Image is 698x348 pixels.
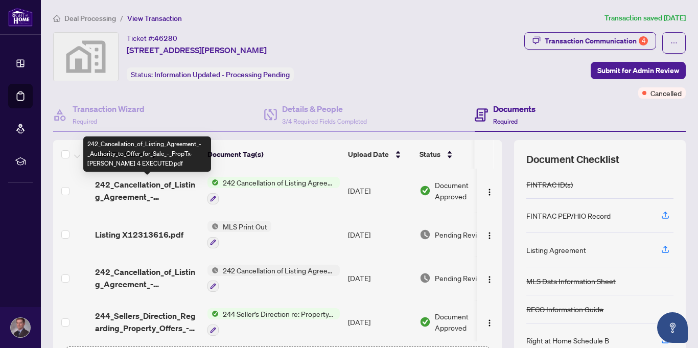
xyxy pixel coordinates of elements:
[8,8,33,27] img: logo
[219,265,340,276] span: 242 Cancellation of Listing Agreement - Authority to Offer for Sale
[344,140,415,169] th: Upload Date
[591,62,686,79] button: Submit for Admin Review
[282,103,367,115] h4: Details & People
[219,308,340,319] span: 244 Seller’s Direction re: Property/Offers
[219,221,271,232] span: MLS Print Out
[415,140,502,169] th: Status
[420,149,440,160] span: Status
[54,33,118,81] img: svg%3e
[154,70,290,79] span: Information Updated - Processing Pending
[485,231,494,240] img: Logo
[207,265,219,276] img: Status Icon
[73,118,97,125] span: Required
[95,310,199,334] span: 244_Sellers_Direction_Regarding_Property_Offers_-_PropTx-[PERSON_NAME] 7.pdf
[526,244,586,256] div: Listing Agreement
[650,87,682,99] span: Cancelled
[127,44,267,56] span: [STREET_ADDRESS][PERSON_NAME]
[597,62,679,79] span: Submit for Admin Review
[344,257,415,300] td: [DATE]
[485,188,494,196] img: Logo
[344,169,415,213] td: [DATE]
[282,118,367,125] span: 3/4 Required Fields Completed
[207,308,219,319] img: Status Icon
[481,182,498,199] button: Logo
[203,140,344,169] th: Document Tag(s)
[604,12,686,24] article: Transaction saved [DATE]
[420,229,431,240] img: Document Status
[127,14,182,23] span: View Transaction
[420,272,431,284] img: Document Status
[481,270,498,286] button: Logo
[420,185,431,196] img: Document Status
[344,300,415,344] td: [DATE]
[120,12,123,24] li: /
[207,177,219,188] img: Status Icon
[53,15,60,22] span: home
[348,149,389,160] span: Upload Date
[73,103,145,115] h4: Transaction Wizard
[83,136,211,172] div: 242_Cancellation_of_Listing_Agreement_-_Authority_to_Offer_for_Sale_-_PropTx-[PERSON_NAME] 4 EXEC...
[207,308,340,336] button: Status Icon244 Seller’s Direction re: Property/Offers
[485,275,494,284] img: Logo
[526,179,573,190] div: FINTRAC ID(s)
[481,226,498,243] button: Logo
[481,314,498,330] button: Logo
[11,318,30,337] img: Profile Icon
[435,311,498,333] span: Document Approved
[95,178,199,203] span: 242_Cancellation_of_Listing_Agreement_-_Authority_to_Offer_for_Sale_-_PropTx-[PERSON_NAME] 4 EXEC...
[64,14,116,23] span: Deal Processing
[207,221,271,248] button: Status IconMLS Print Out
[95,266,199,290] span: 242_Cancellation_of_Listing_Agreement_-_Authority_to_Offer_for_Sale_-_PropTx-[PERSON_NAME] 4.pdf
[545,33,648,49] div: Transaction Communication
[154,34,177,43] span: 46280
[493,118,518,125] span: Required
[526,335,609,346] div: Right at Home Schedule B
[526,152,619,167] span: Document Checklist
[344,213,415,257] td: [DATE]
[127,32,177,44] div: Ticket #:
[493,103,536,115] h4: Documents
[639,36,648,45] div: 4
[127,67,294,81] div: Status:
[207,177,340,204] button: Status Icon242 Cancellation of Listing Agreement - Authority to Offer for Sale
[207,221,219,232] img: Status Icon
[219,177,340,188] span: 242 Cancellation of Listing Agreement - Authority to Offer for Sale
[435,272,486,284] span: Pending Review
[435,229,486,240] span: Pending Review
[95,228,183,241] span: Listing X12313616.pdf
[420,316,431,328] img: Document Status
[526,210,611,221] div: FINTRAC PEP/HIO Record
[526,304,603,315] div: RECO Information Guide
[526,275,616,287] div: MLS Data Information Sheet
[207,265,340,292] button: Status Icon242 Cancellation of Listing Agreement - Authority to Offer for Sale
[485,319,494,327] img: Logo
[657,312,688,343] button: Open asap
[435,179,498,202] span: Document Approved
[524,32,656,50] button: Transaction Communication4
[670,39,678,47] span: ellipsis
